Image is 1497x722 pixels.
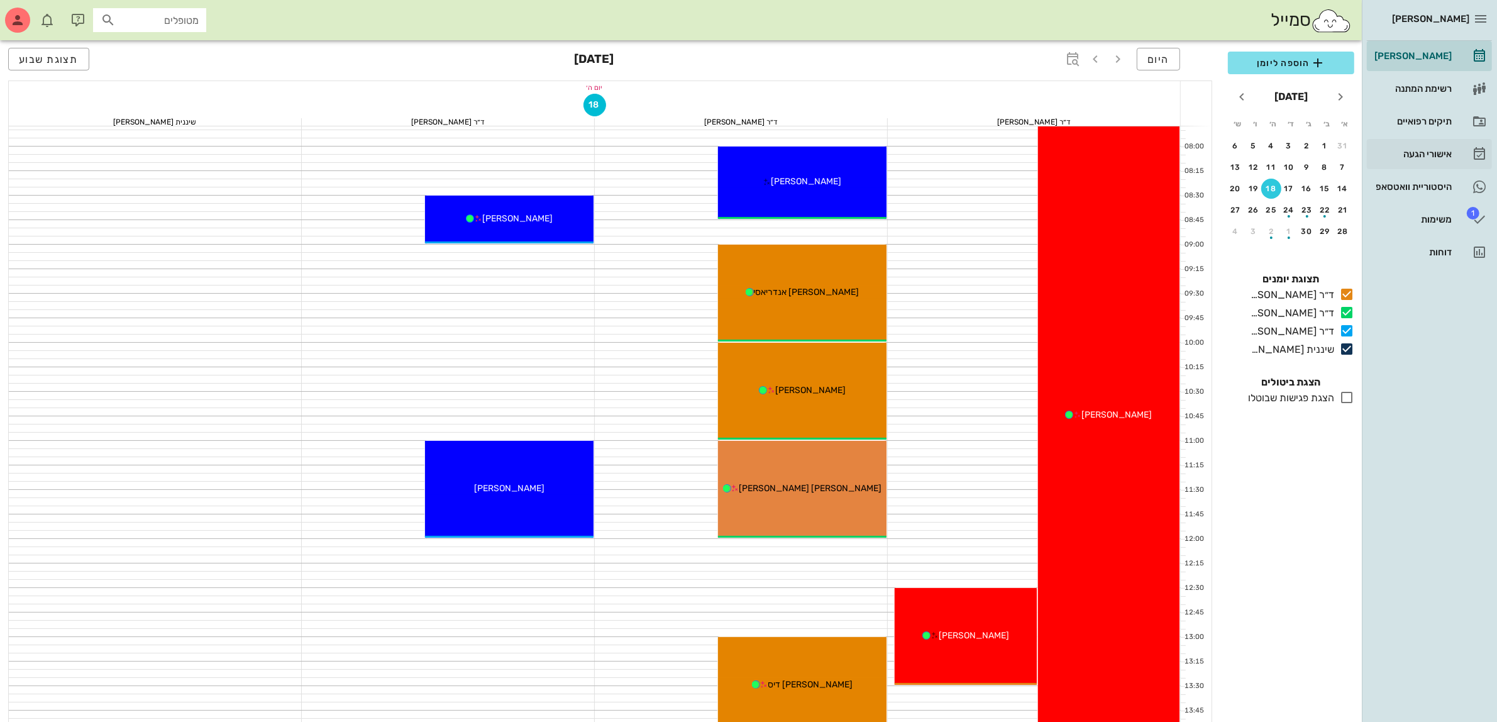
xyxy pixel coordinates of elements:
[9,81,1180,94] div: יום ה׳
[1315,200,1335,220] button: 22
[1225,221,1246,242] button: 4
[939,630,1009,641] span: [PERSON_NAME]
[1297,184,1317,193] div: 16
[1228,52,1354,74] button: הוספה ליומן
[1297,136,1317,156] button: 2
[1318,113,1335,135] th: ב׳
[1181,583,1207,594] div: 12:30
[19,53,79,65] span: תצוגת שבוע
[1228,375,1354,390] h4: הצגת ביטולים
[1279,200,1300,220] button: 24
[1333,142,1353,150] div: 31
[1230,86,1253,108] button: חודש הבא
[1367,41,1492,71] a: [PERSON_NAME]
[1372,116,1452,126] div: תיקים רפואיים
[1467,207,1479,219] span: תג
[1225,184,1246,193] div: 20
[1225,179,1246,199] button: 20
[1333,227,1353,236] div: 28
[1181,264,1207,275] div: 09:15
[1261,227,1281,236] div: 2
[1181,558,1207,569] div: 12:15
[775,385,846,396] span: [PERSON_NAME]
[1225,157,1246,177] button: 13
[1367,106,1492,136] a: תיקים רפואיים
[1297,221,1317,242] button: 30
[302,118,594,126] div: ד״ר [PERSON_NAME]
[1372,149,1452,159] div: אישורי הגעה
[1181,166,1207,177] div: 08:15
[1181,485,1207,496] div: 11:30
[1244,200,1264,220] button: 26
[1279,227,1300,236] div: 1
[1261,221,1281,242] button: 2
[1244,142,1264,150] div: 5
[1333,221,1353,242] button: 28
[595,118,887,126] div: ד״ר [PERSON_NAME]
[1261,179,1281,199] button: 18
[1367,74,1492,104] a: רשימת המתנה
[1181,436,1207,447] div: 11:00
[1181,681,1207,692] div: 13:30
[1244,157,1264,177] button: 12
[1181,706,1207,716] div: 13:45
[482,213,553,224] span: [PERSON_NAME]
[583,94,606,116] button: 18
[1372,247,1452,257] div: דוחות
[1261,184,1281,193] div: 18
[1261,206,1281,214] div: 25
[1261,163,1281,172] div: 11
[1315,142,1335,150] div: 1
[1311,8,1352,33] img: SmileCloud logo
[1243,391,1334,406] div: הצגת פגישות שבוטלו
[1081,409,1152,420] span: [PERSON_NAME]
[1246,306,1334,321] div: ד״ר [PERSON_NAME]
[1246,342,1334,357] div: שיננית [PERSON_NAME]
[1392,13,1469,25] span: [PERSON_NAME]
[771,176,842,187] span: [PERSON_NAME]
[37,10,45,18] span: תג
[1367,139,1492,169] a: אישורי הגעה
[1244,179,1264,199] button: 19
[1297,200,1317,220] button: 23
[1333,200,1353,220] button: 21
[1333,206,1353,214] div: 21
[1315,136,1335,156] button: 1
[1315,227,1335,236] div: 29
[1372,214,1452,225] div: משימות
[1372,51,1452,61] div: [PERSON_NAME]
[1244,227,1264,236] div: 3
[1315,157,1335,177] button: 8
[1181,632,1207,643] div: 13:00
[1337,113,1353,135] th: א׳
[1246,287,1334,303] div: ד״ר [PERSON_NAME]
[575,48,614,73] h3: [DATE]
[1261,136,1281,156] button: 4
[1181,313,1207,324] div: 09:45
[1269,84,1313,109] button: [DATE]
[1181,362,1207,373] div: 10:15
[1367,172,1492,202] a: היסטוריית וואטסאפ
[1279,157,1300,177] button: 10
[1181,608,1207,618] div: 12:45
[1225,136,1246,156] button: 6
[1333,136,1353,156] button: 31
[1244,206,1264,214] div: 26
[1279,136,1300,156] button: 3
[1181,460,1207,471] div: 11:15
[1315,221,1335,242] button: 29
[1315,179,1335,199] button: 15
[1228,272,1354,287] h4: תצוגת יומנים
[1181,240,1207,250] div: 09:00
[1279,163,1300,172] div: 10
[1181,657,1207,667] div: 13:15
[1181,411,1207,422] div: 10:45
[1372,182,1452,192] div: היסטוריית וואטסאפ
[1137,48,1180,70] button: היום
[1315,206,1335,214] div: 22
[1372,84,1452,94] div: רשימת המתנה
[739,483,882,494] span: [PERSON_NAME] [PERSON_NAME]
[1147,53,1169,65] span: היום
[1315,163,1335,172] div: 8
[1246,324,1334,339] div: ד״ר [PERSON_NAME]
